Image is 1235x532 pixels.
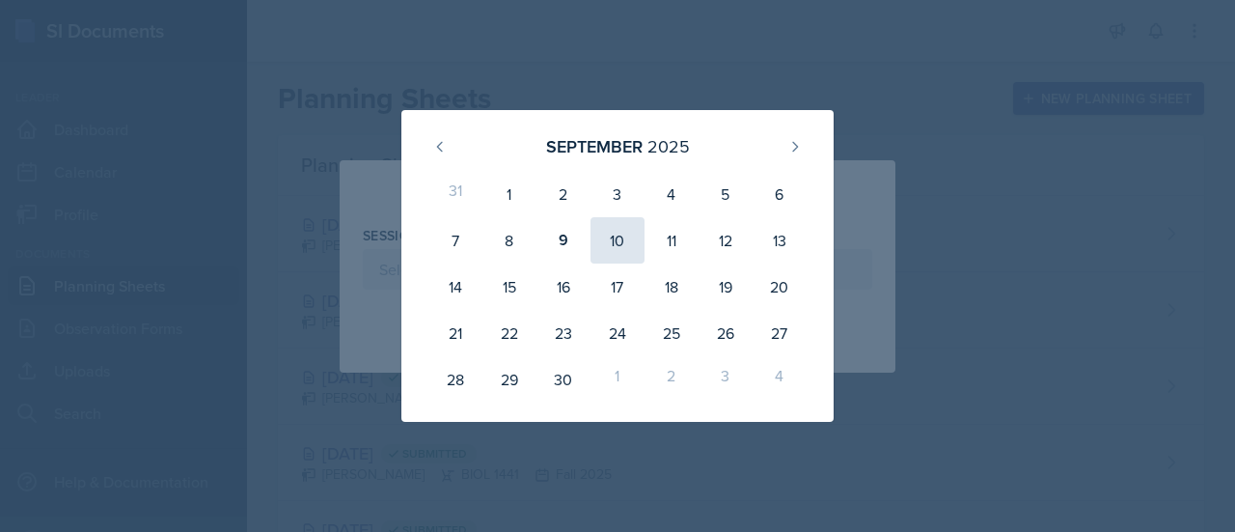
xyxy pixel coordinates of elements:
div: 2 [645,356,699,403]
div: 3 [590,171,645,217]
div: 3 [699,356,753,403]
div: 4 [645,171,699,217]
div: 31 [428,171,482,217]
div: 28 [428,356,482,403]
div: 18 [645,264,699,310]
div: 25 [645,310,699,356]
div: 2 [536,171,590,217]
div: 6 [753,171,807,217]
div: 13 [753,217,807,264]
div: 26 [699,310,753,356]
div: 4 [753,356,807,403]
div: September [546,133,643,159]
div: 24 [590,310,645,356]
div: 20 [753,264,807,310]
div: 29 [482,356,536,403]
div: 12 [699,217,753,264]
div: 19 [699,264,753,310]
div: 5 [699,171,753,217]
div: 17 [590,264,645,310]
div: 2025 [647,133,690,159]
div: 30 [536,356,590,403]
div: 1 [590,356,645,403]
div: 8 [482,217,536,264]
div: 10 [590,217,645,264]
div: 22 [482,310,536,356]
div: 14 [428,264,482,310]
div: 9 [536,217,590,264]
div: 21 [428,310,482,356]
div: 27 [753,310,807,356]
div: 16 [536,264,590,310]
div: 15 [482,264,536,310]
div: 7 [428,217,482,264]
div: 1 [482,171,536,217]
div: 11 [645,217,699,264]
div: 23 [536,310,590,356]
